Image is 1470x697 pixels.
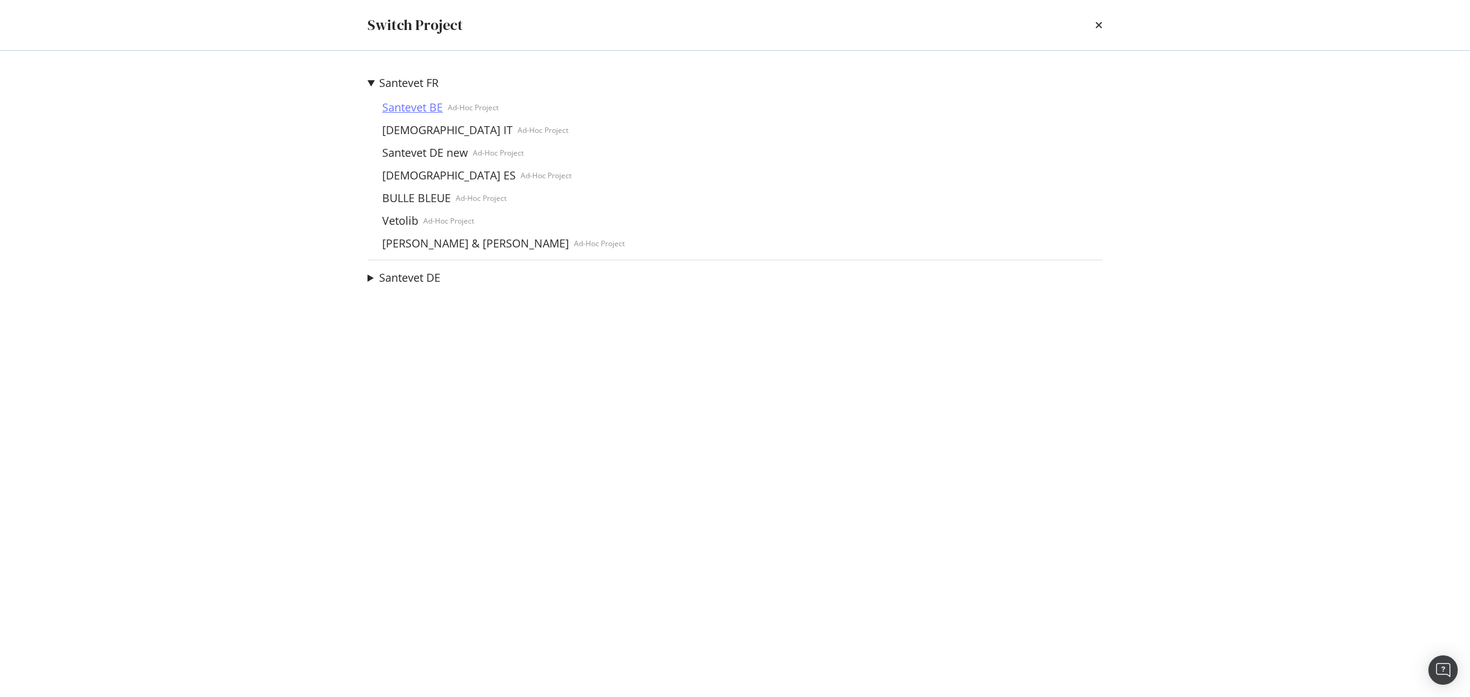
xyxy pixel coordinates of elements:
a: Santevet DE new [377,146,473,159]
div: Ad-Hoc Project [473,148,524,158]
a: Santevet BE [377,101,448,114]
div: Ad-Hoc Project [456,193,507,203]
div: Ad-Hoc Project [521,170,571,181]
div: Ad-Hoc Project [448,102,499,113]
summary: Santevet FR [367,75,625,91]
div: Switch Project [367,15,463,36]
div: times [1095,15,1102,36]
a: Santevet DE [379,271,440,284]
div: Open Intercom Messenger [1428,655,1458,685]
div: Ad-Hoc Project [423,216,474,226]
a: BULLE BLEUE [377,192,456,205]
a: [DEMOGRAPHIC_DATA] ES [377,169,521,182]
div: Ad-Hoc Project [574,238,625,249]
a: [DEMOGRAPHIC_DATA] IT [377,124,518,137]
div: Ad-Hoc Project [518,125,568,135]
a: Vetolib [377,214,423,227]
a: [PERSON_NAME] & [PERSON_NAME] [377,237,574,250]
summary: Santevet DE [367,270,440,286]
a: Santevet FR [379,77,439,89]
